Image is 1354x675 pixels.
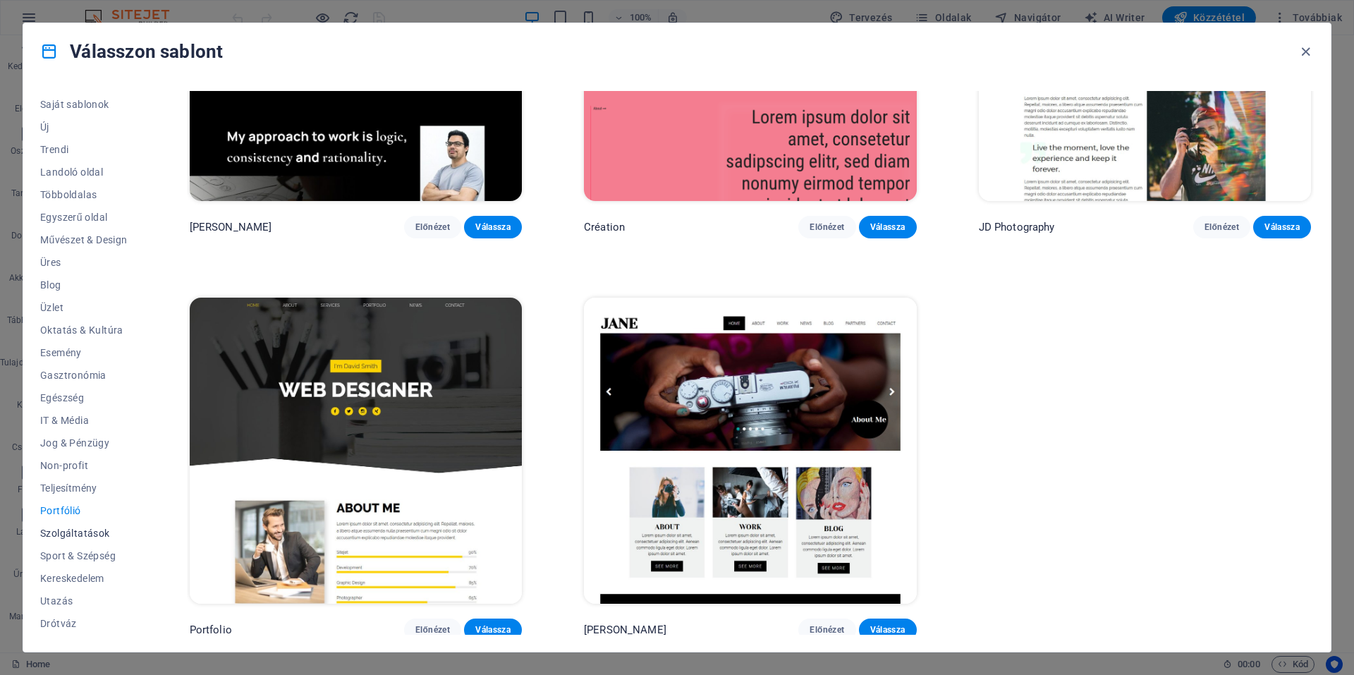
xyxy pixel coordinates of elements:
[1204,221,1240,233] span: Előnézet
[464,216,522,238] button: Válassza
[870,624,905,636] span: Válassza
[40,40,223,63] h4: Válasszon sablont
[464,619,522,641] button: Válassza
[40,229,128,251] button: Művészet & Design
[40,189,128,200] span: Többoldalas
[190,298,522,604] img: Portfolio
[40,347,128,358] span: Esemény
[40,319,128,341] button: Oktatás & Kultúra
[40,370,128,381] span: Gasztronómia
[40,482,128,494] span: Teljesítmény
[584,623,666,637] p: [PERSON_NAME]
[40,251,128,274] button: Üres
[40,206,128,229] button: Egyszerű oldal
[40,432,128,454] button: Jog & Pénzügy
[475,221,511,233] span: Válassza
[40,161,128,183] button: Landoló oldal
[40,183,128,206] button: Többoldalas
[810,624,845,636] span: Előnézet
[40,274,128,296] button: Blog
[404,216,462,238] button: Előnézet
[859,619,917,641] button: Válassza
[40,567,128,590] button: Kereskedelem
[40,144,128,155] span: Trendi
[810,221,845,233] span: Előnézet
[1264,221,1300,233] span: Válassza
[40,437,128,449] span: Jog & Pénzügy
[404,619,462,641] button: Előnézet
[40,234,128,245] span: Művészet & Design
[40,324,128,336] span: Oktatás & Kultúra
[1193,216,1251,238] button: Előnézet
[40,341,128,364] button: Esemény
[40,477,128,499] button: Teljesítmény
[40,387,128,409] button: Egészség
[40,550,128,561] span: Sport & Szépség
[40,392,128,403] span: Egészség
[40,212,128,223] span: Egyszerű oldal
[40,364,128,387] button: Gasztronómia
[40,415,128,426] span: IT & Média
[40,93,128,116] button: Saját sablonok
[40,121,128,133] span: Új
[40,166,128,178] span: Landoló oldal
[40,618,128,629] span: Drótváz
[40,99,128,110] span: Saját sablonok
[40,612,128,635] button: Drótváz
[40,116,128,138] button: Új
[40,279,128,291] span: Blog
[40,590,128,612] button: Utazás
[415,624,451,636] span: Előnézet
[798,216,856,238] button: Előnézet
[979,220,1055,234] p: JD Photography
[40,296,128,319] button: Üzlet
[40,522,128,545] button: Szolgáltatások
[40,595,128,607] span: Utazás
[798,619,856,641] button: Előnézet
[40,545,128,567] button: Sport & Szépség
[40,409,128,432] button: IT & Média
[40,257,128,268] span: Üres
[190,220,272,234] p: [PERSON_NAME]
[859,216,917,238] button: Válassza
[40,138,128,161] button: Trendi
[40,302,128,313] span: Üzlet
[40,573,128,584] span: Kereskedelem
[40,505,128,516] span: Portfólió
[415,221,451,233] span: Előnézet
[475,624,511,636] span: Válassza
[1253,216,1311,238] button: Válassza
[584,298,916,604] img: Jane
[40,460,128,471] span: Non-profit
[584,220,625,234] p: Création
[870,221,905,233] span: Válassza
[40,528,128,539] span: Szolgáltatások
[190,623,232,637] p: Portfolio
[40,499,128,522] button: Portfólió
[40,454,128,477] button: Non-profit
